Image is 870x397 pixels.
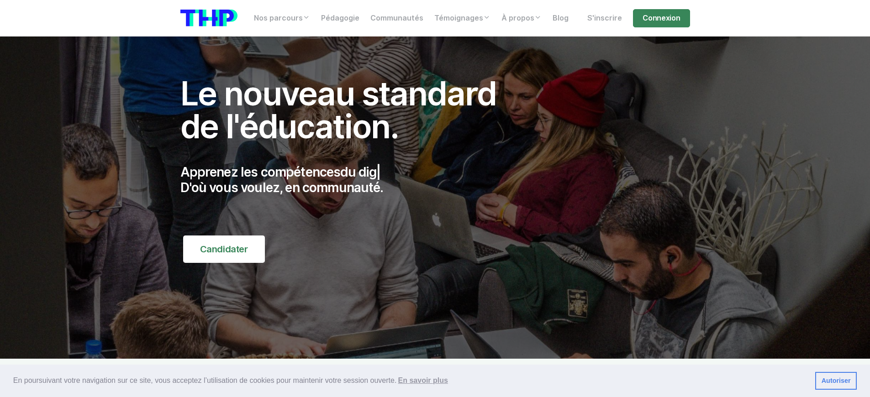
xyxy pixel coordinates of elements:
a: Connexion [633,9,690,27]
a: S'inscrire [582,9,627,27]
span: | [376,164,380,180]
a: Témoignages [429,9,496,27]
a: Communautés [365,9,429,27]
span: En poursuivant votre navigation sur ce site, vous acceptez l’utilisation de cookies pour mainteni... [13,374,808,387]
a: Blog [547,9,574,27]
a: Pédagogie [316,9,365,27]
a: Nos parcours [248,9,316,27]
a: dismiss cookie message [815,372,857,390]
a: learn more about cookies [396,374,449,387]
h1: Le nouveau standard de l'éducation. [180,77,517,143]
img: logo [180,10,237,26]
a: À propos [496,9,547,27]
p: Apprenez les compétences D'où vous voulez, en communauté. [180,165,517,195]
span: du dig [340,164,376,180]
a: Candidater [183,235,265,263]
